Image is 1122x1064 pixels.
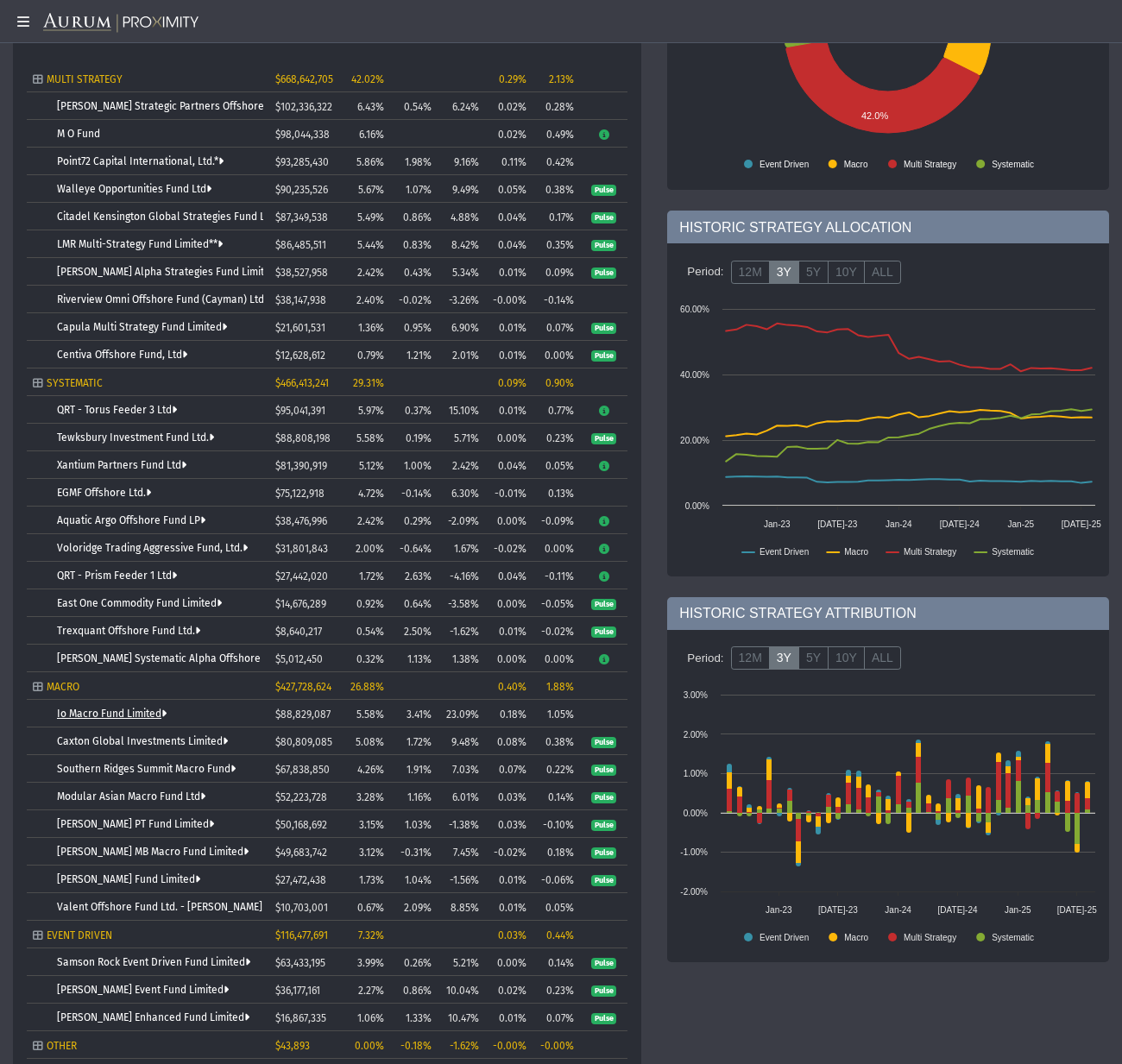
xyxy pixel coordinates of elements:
[357,764,384,776] span: 4.26%
[47,377,103,389] span: SYSTEMATIC
[275,543,328,555] span: $31,801,843
[57,128,100,140] a: M O Fund
[57,846,249,858] a: [PERSON_NAME] MB Macro Fund Limited
[356,294,384,306] span: 2.40%
[390,313,438,341] td: 0.95%
[359,819,384,831] span: 3.15%
[533,838,580,866] td: 0.18%
[485,203,533,230] td: 0.04%
[485,286,533,313] td: -0.00%
[356,543,384,555] span: 2.00%
[275,626,322,638] span: $8,640,217
[390,230,438,258] td: 0.83%
[591,431,616,444] a: Pulse
[438,727,485,755] td: 9.48%
[533,810,580,838] td: -0.10%
[828,261,865,285] label: 10Y
[275,405,325,417] span: $95,041,391
[485,589,533,617] td: 0.00%
[390,286,438,313] td: -0.02%
[591,321,616,333] a: Pulse
[275,653,323,665] span: $5,012,450
[533,175,580,203] td: 0.38%
[533,589,580,617] td: -0.05%
[591,956,616,968] a: Pulse
[390,507,438,534] td: 0.29%
[485,120,533,148] td: 0.02%
[533,534,580,562] td: 0.00%
[57,183,211,195] a: Walleye Opportunities Fund Ltd
[438,838,485,866] td: 7.45%
[591,266,616,278] a: Pulse
[57,238,223,250] a: LMR Multi-Strategy Fund Limited**
[680,644,730,673] div: Period:
[390,148,438,175] td: 1.98%
[828,646,865,671] label: 10Y
[57,266,281,278] a: [PERSON_NAME] Alpha Strategies Fund Limited
[351,73,384,85] span: 42.02%
[993,547,1035,557] text: Systematic
[591,350,616,362] span: Pulse
[533,948,580,976] td: 0.14%
[275,515,327,527] span: $38,476,996
[438,1004,485,1031] td: 10.47%
[485,534,533,562] td: -0.02%
[390,479,438,507] td: -0.14%
[798,261,829,285] label: 5Y
[533,507,580,534] td: -0.09%
[591,597,616,609] a: Pulse
[275,764,330,776] span: $67,838,850
[57,652,312,664] a: [PERSON_NAME] Systematic Alpha Offshore Fund Ltd.
[760,547,809,557] text: Event Driven
[940,519,980,529] text: [DATE]-24
[390,92,438,120] td: 0.54%
[57,211,282,223] a: Citadel Kensington Global Strategies Fund Ltd.
[57,873,200,885] a: [PERSON_NAME] Fund Limited
[684,690,708,700] text: 3.00%
[769,261,799,285] label: 3Y
[359,847,384,859] span: 3.12%
[438,976,485,1004] td: 10.04%
[438,700,485,727] td: 23.09%
[680,305,709,314] text: 60.00%
[356,708,384,721] span: 5.58%
[275,156,329,168] span: $93,285,430
[904,547,956,557] text: Multi Strategy
[356,626,384,638] span: 0.54%
[680,370,709,380] text: 40.00%
[591,268,616,280] span: Pulse
[358,322,384,334] span: 1.36%
[390,866,438,893] td: 1.04%
[438,451,485,479] td: 2.42%
[438,534,485,562] td: 1.67%
[275,211,328,224] span: $87,349,538
[533,92,580,120] td: 0.28%
[357,239,384,251] span: 5.44%
[533,341,580,368] td: 0.00%
[591,240,616,252] span: Pulse
[485,562,533,589] td: 0.04%
[275,460,327,472] span: $81,390,919
[485,175,533,203] td: 0.05%
[390,424,438,451] td: 0.19%
[57,625,200,637] a: Trexquant Offshore Fund Ltd.
[591,238,616,250] a: Pulse
[275,294,326,306] span: $38,147,938
[591,735,616,747] a: Pulse
[591,183,616,195] a: Pulse
[390,617,438,645] td: 2.50%
[350,681,384,693] span: 26.88%
[57,404,177,416] a: QRT - Torus Feeder 3 Ltd
[533,396,580,424] td: 0.77%
[390,948,438,976] td: 0.26%
[438,313,485,341] td: 6.90%
[591,846,616,858] a: Pulse
[438,92,485,120] td: 6.24%
[390,396,438,424] td: 0.37%
[275,488,325,500] span: $75,122,918
[533,313,580,341] td: 0.07%
[992,160,1034,169] text: Systematic
[485,976,533,1004] td: 0.02%
[275,598,326,610] span: $14,676,289
[356,736,384,748] span: 5.08%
